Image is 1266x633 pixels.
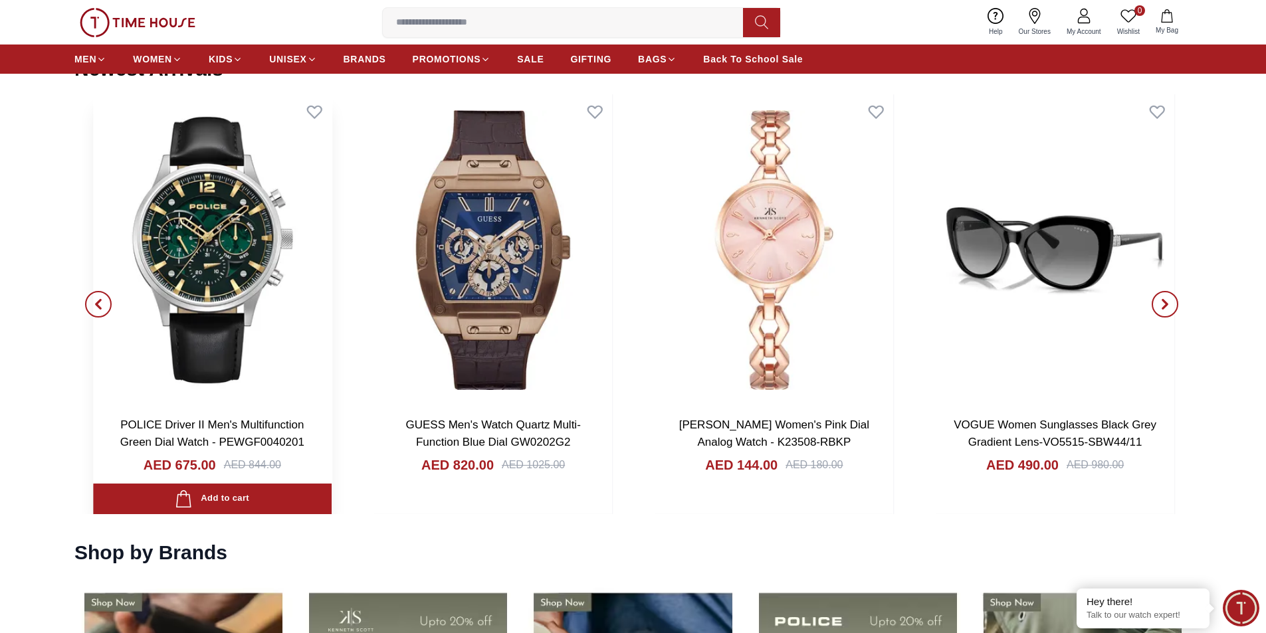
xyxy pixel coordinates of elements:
[413,47,491,71] a: PROMOTIONS
[133,47,182,71] a: WOMEN
[120,418,304,448] a: POLICE Driver II Men's Multifunction Green Dial Watch - PEWGF0040201
[1109,5,1148,39] a: 0Wishlist
[517,47,544,71] a: SALE
[344,52,386,66] span: BRANDS
[209,52,233,66] span: KIDS
[786,457,843,473] div: AED 180.00
[74,52,96,66] span: MEN
[405,418,580,448] a: GUESS Men's Watch Quartz Multi-Function Blue Dial GW0202G2
[638,47,677,71] a: BAGS
[986,456,1059,474] h4: AED 490.00
[413,52,481,66] span: PROMOTIONS
[517,52,544,66] span: SALE
[74,541,227,565] h2: Shop by Brands
[144,456,216,474] h4: AED 675.00
[175,490,249,508] div: Add to cart
[936,94,1174,406] img: VOGUE Women Sunglasses Black Grey Gradient Lens-VO5515-SBW44/11
[80,8,195,37] img: ...
[209,47,243,71] a: KIDS
[984,27,1008,37] span: Help
[93,94,332,406] img: POLICE Driver II Men's Multifunction Green Dial Watch - PEWGF0040201
[703,52,803,66] span: Back To School Sale
[1223,590,1259,626] div: Chat Widget
[570,47,611,71] a: GIFTING
[502,457,565,473] div: AED 1025.00
[655,94,893,406] img: Kenneth Scott Women's Pink Dial Analog Watch - K23508-RBKP
[1087,595,1200,608] div: Hey there!
[1011,5,1059,39] a: Our Stores
[1061,27,1107,37] span: My Account
[1013,27,1056,37] span: Our Stores
[1112,27,1145,37] span: Wishlist
[1148,7,1186,38] button: My Bag
[1134,5,1145,16] span: 0
[705,456,778,474] h4: AED 144.00
[703,47,803,71] a: Back To School Sale
[344,47,386,71] a: BRANDS
[981,5,1011,39] a: Help
[638,52,667,66] span: BAGS
[74,47,106,71] a: MEN
[269,52,306,66] span: UNISEX
[133,52,172,66] span: WOMEN
[374,94,613,406] img: GUESS Men's Watch Quartz Multi-Function Blue Dial GW0202G2
[224,457,281,473] div: AED 844.00
[1087,610,1200,621] p: Talk to our watch expert!
[679,418,869,448] a: [PERSON_NAME] Women's Pink Dial Analog Watch - K23508-RBKP
[269,47,316,71] a: UNISEX
[954,418,1156,448] a: VOGUE Women Sunglasses Black Grey Gradient Lens-VO5515-SBW44/11
[1150,25,1184,35] span: My Bag
[570,52,611,66] span: GIFTING
[421,456,494,474] h4: AED 820.00
[1067,457,1124,473] div: AED 980.00
[93,484,332,515] button: Add to cart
